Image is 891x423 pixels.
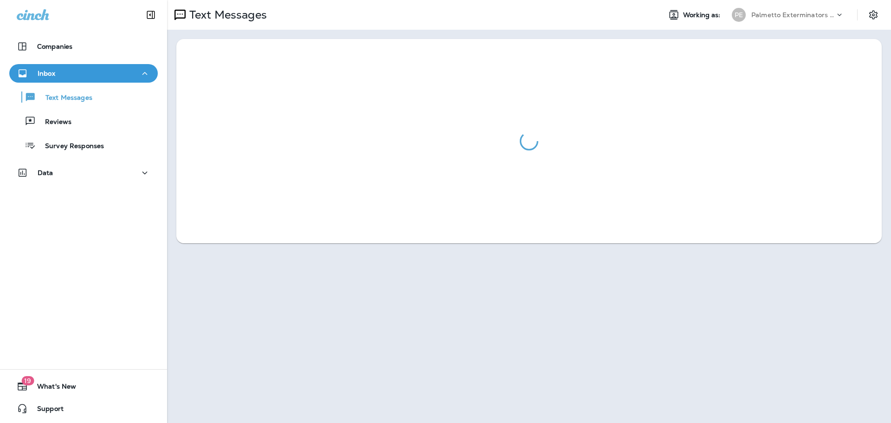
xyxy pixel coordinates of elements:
[9,136,158,155] button: Survey Responses
[36,142,104,151] p: Survey Responses
[138,6,164,24] button: Collapse Sidebar
[751,11,835,19] p: Palmetto Exterminators LLC
[21,376,34,385] span: 19
[683,11,723,19] span: Working as:
[9,399,158,418] button: Support
[9,377,158,396] button: 19What's New
[9,111,158,131] button: Reviews
[865,7,882,23] button: Settings
[9,64,158,83] button: Inbox
[28,405,64,416] span: Support
[9,163,158,182] button: Data
[9,87,158,107] button: Text Messages
[37,43,72,50] p: Companies
[38,169,53,176] p: Data
[38,70,55,77] p: Inbox
[36,94,92,103] p: Text Messages
[9,37,158,56] button: Companies
[732,8,746,22] div: PE
[36,118,71,127] p: Reviews
[186,8,267,22] p: Text Messages
[28,383,76,394] span: What's New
